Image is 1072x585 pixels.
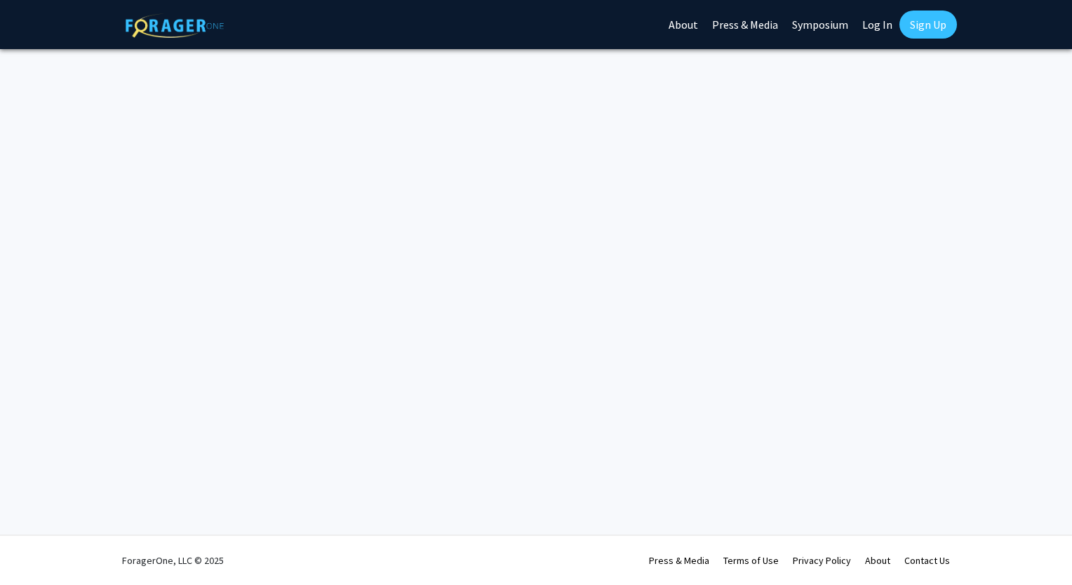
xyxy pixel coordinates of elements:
[904,554,950,567] a: Contact Us
[865,554,890,567] a: About
[122,536,224,585] div: ForagerOne, LLC © 2025
[793,554,851,567] a: Privacy Policy
[649,554,709,567] a: Press & Media
[899,11,957,39] a: Sign Up
[723,554,779,567] a: Terms of Use
[126,13,224,38] img: ForagerOne Logo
